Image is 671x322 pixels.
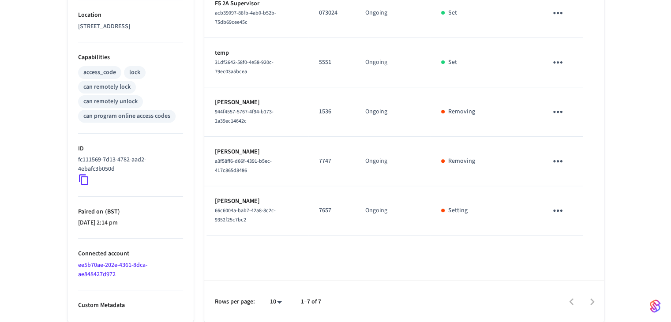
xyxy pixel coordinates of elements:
td: Ongoing [355,137,431,186]
p: Removing [448,107,475,116]
p: [DATE] 2:14 pm [78,218,183,228]
span: acb39097-88fb-4ab0-b52b-75db69cee45c [215,9,276,26]
p: fc111569-7d13-4782-aad2-4ebafc3b050d [78,155,180,174]
p: 1–7 of 7 [301,297,321,307]
td: Ongoing [355,87,431,137]
div: can remotely unlock [83,97,138,106]
p: 7747 [319,157,344,166]
div: lock [129,68,140,77]
p: Location [78,11,183,20]
p: Set [448,58,457,67]
span: 66c6004a-bab7-42a8-8c2c-9352f25c7bc2 [215,207,276,224]
p: [PERSON_NAME] [215,98,298,107]
p: [STREET_ADDRESS] [78,22,183,31]
p: Custom Metadata [78,301,183,310]
p: [PERSON_NAME] [215,197,298,206]
img: SeamLogoGradient.69752ec5.svg [650,299,660,313]
p: [PERSON_NAME] [215,147,298,157]
p: temp [215,49,298,58]
div: access_code [83,68,116,77]
p: 1536 [319,107,344,116]
div: can remotely lock [83,82,131,92]
p: 5551 [319,58,344,67]
span: 31df2642-58f0-4e58-920c-79ec03a5bcea [215,59,274,75]
span: ( BST ) [103,207,120,216]
td: Ongoing [355,38,431,87]
p: Paired on [78,207,183,217]
td: Ongoing [355,186,431,236]
p: 073024 [319,8,344,18]
p: Capabilities [78,53,183,62]
span: a3f58ff6-d66f-4391-b5ec-417c865d8486 [215,157,272,174]
p: Rows per page: [215,297,255,307]
div: can program online access codes [83,112,170,121]
p: Setting [448,206,468,215]
p: Removing [448,157,475,166]
span: 944f4557-5767-4f94-b173-2a39ec14642c [215,108,274,125]
p: Set [448,8,457,18]
p: Connected account [78,249,183,258]
div: 10 [266,296,287,308]
p: 7657 [319,206,344,215]
a: ee5b70ae-202e-4361-8dca-ae848427d972 [78,261,147,279]
p: ID [78,144,183,154]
